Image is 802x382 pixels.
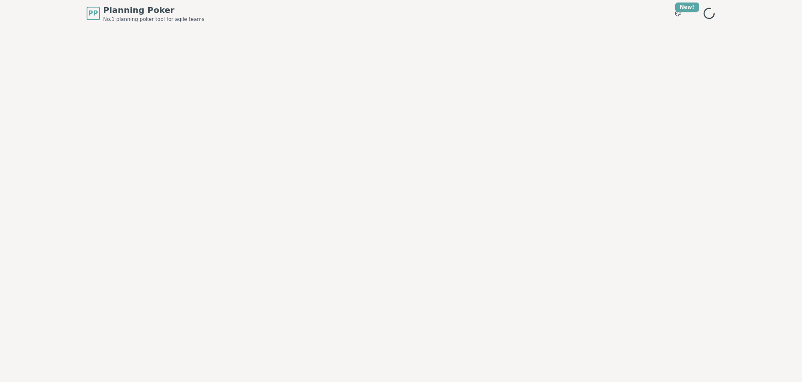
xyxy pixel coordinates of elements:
button: New! [671,6,686,21]
span: Planning Poker [103,4,205,16]
span: PP [88,8,98,18]
div: New! [675,3,699,12]
a: PPPlanning PokerNo.1 planning poker tool for agile teams [87,4,205,23]
span: No.1 planning poker tool for agile teams [103,16,205,23]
